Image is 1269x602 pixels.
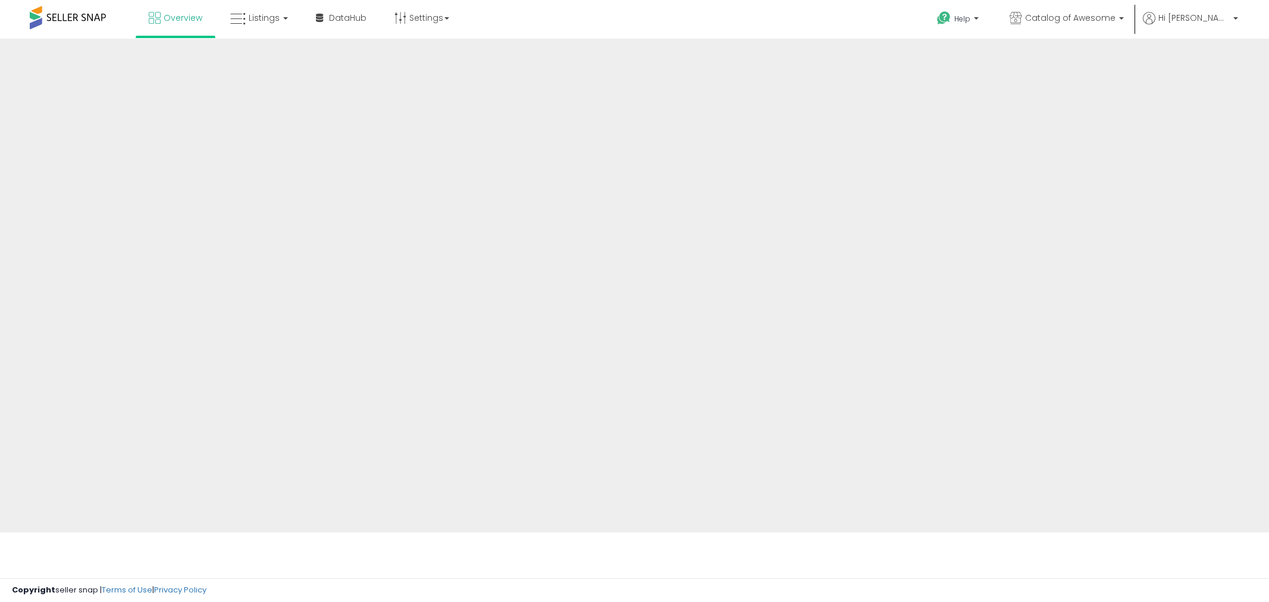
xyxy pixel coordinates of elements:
[936,11,951,26] i: Get Help
[928,2,991,39] a: Help
[164,12,202,24] span: Overview
[954,14,970,24] span: Help
[1158,12,1230,24] span: Hi [PERSON_NAME]
[1143,12,1238,39] a: Hi [PERSON_NAME]
[1025,12,1116,24] span: Catalog of Awesome
[329,12,366,24] span: DataHub
[249,12,280,24] span: Listings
